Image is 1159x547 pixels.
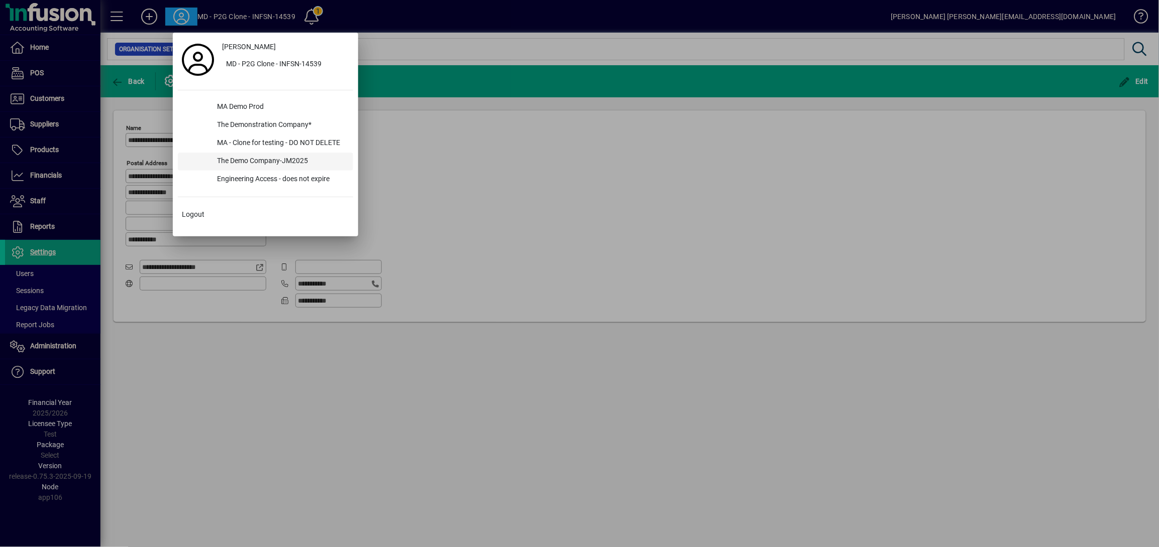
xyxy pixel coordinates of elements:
button: MA - Clone for testing - DO NOT DELETE [178,134,353,153]
span: [PERSON_NAME] [222,42,276,52]
div: Engineering Access - does not expire [209,171,353,189]
button: The Demonstration Company* [178,116,353,134]
div: MA Demo Prod [209,98,353,116]
button: MA Demo Prod [178,98,353,116]
a: [PERSON_NAME] [218,38,353,56]
div: The Demo Company-JM2025 [209,153,353,171]
span: Logout [182,209,204,220]
a: Profile [178,51,218,69]
button: The Demo Company-JM2025 [178,153,353,171]
button: Logout [178,205,353,223]
button: MD - P2G Clone - INFSN-14539 [218,56,353,74]
div: The Demonstration Company* [209,116,353,134]
div: MA - Clone for testing - DO NOT DELETE [209,134,353,153]
button: Engineering Access - does not expire [178,171,353,189]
